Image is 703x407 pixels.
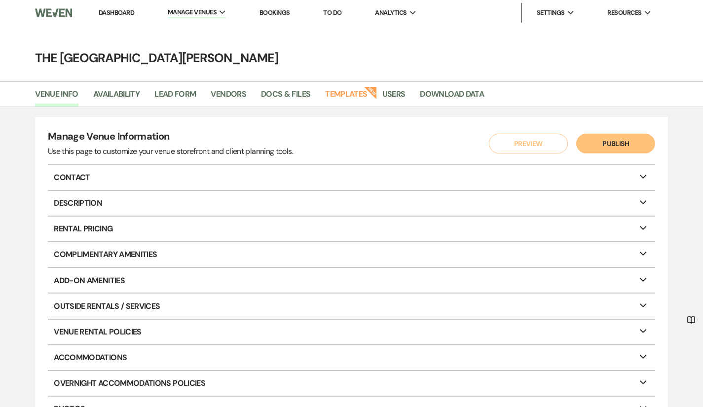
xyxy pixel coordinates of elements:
[48,371,655,396] p: Overnight Accommodations Policies
[48,217,655,241] p: Rental Pricing
[607,8,641,18] span: Resources
[35,2,72,23] img: Weven Logo
[325,88,367,107] a: Templates
[48,268,655,293] p: Add-On Amenities
[48,242,655,267] p: Complimentary Amenities
[168,7,217,17] span: Manage Venues
[489,134,568,153] button: Preview
[154,88,196,107] a: Lead Form
[323,8,341,17] a: To Do
[420,88,484,107] a: Download Data
[382,88,406,107] a: Users
[364,85,377,99] strong: New
[48,320,655,344] p: Venue Rental Policies
[93,88,140,107] a: Availability
[259,8,290,17] a: Bookings
[35,88,78,107] a: Venue Info
[48,345,655,370] p: Accommodations
[48,191,655,216] p: Description
[211,88,246,107] a: Vendors
[99,8,134,17] a: Dashboard
[375,8,407,18] span: Analytics
[486,134,565,153] a: Preview
[48,129,293,146] h4: Manage Venue Information
[48,146,293,157] div: Use this page to customize your venue storefront and client planning tools.
[261,88,310,107] a: Docs & Files
[48,165,655,190] p: Contact
[537,8,565,18] span: Settings
[576,134,655,153] button: Publish
[48,294,655,318] p: Outside Rentals / Services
